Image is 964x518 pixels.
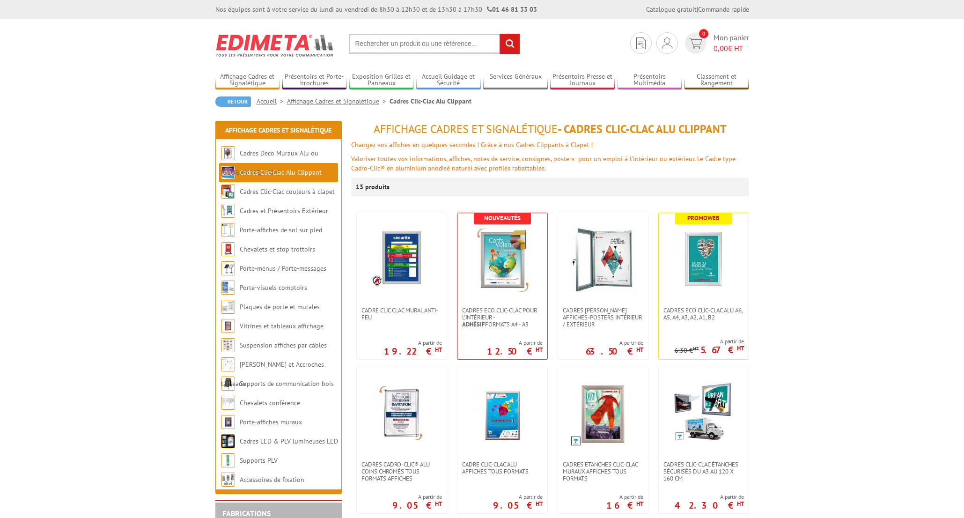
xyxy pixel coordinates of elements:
[240,264,326,273] a: Porte-menus / Porte-messages
[687,214,720,222] b: Promoweb
[215,73,280,88] a: Affichage Cadres et Signalétique
[586,348,643,354] p: 63.50 €
[675,347,699,354] p: 6.30 €
[536,500,543,508] sup: HT
[606,503,643,508] p: 16 €
[646,5,697,14] a: Catalogue gratuit
[221,434,235,448] img: Cadres LED & PLV lumineuses LED
[483,73,548,88] a: Services Généraux
[435,346,442,354] sup: HT
[563,307,643,328] span: Cadres [PERSON_NAME] affiches-posters intérieur / extérieur
[586,339,643,347] span: A partir de
[240,418,302,426] a: Porte-affiches muraux
[618,73,682,88] a: Présentoirs Multimédia
[221,473,235,487] img: Accessoires de fixation
[714,32,749,54] span: Mon panier
[699,29,708,38] span: 0
[240,207,328,215] a: Cadres et Présentoirs Extérieur
[570,381,636,447] img: Cadres Etanches Clic-Clac muraux affiches tous formats
[416,73,481,88] a: Accueil Guidage et Sécurité
[240,245,315,253] a: Chevalets et stop trottoirs
[215,28,335,63] img: Edimeta
[369,381,434,447] img: Cadres Cadro-Clic® Alu coins chromés tous formats affiches
[570,227,636,293] img: Cadres vitrines affiches-posters intérieur / extérieur
[700,347,744,353] p: 5.67 €
[240,322,324,330] a: Vitrines et tableaux affichage
[240,303,320,311] a: Plaques de porte et murales
[384,339,442,347] span: A partir de
[221,415,235,429] img: Porte-affiches muraux
[240,341,327,349] a: Suspension affiches par câbles
[675,493,744,501] span: A partir de
[240,168,322,177] a: Cadres Clic-Clac Alu Clippant
[349,34,520,54] input: Rechercher un produit ou une référence...
[737,500,744,508] sup: HT
[221,338,235,352] img: Suspension affiches par câbles
[646,5,749,14] div: |
[361,307,442,321] span: Cadre CLIC CLAC Mural ANTI-FEU
[221,453,235,467] img: Supports PLV
[500,34,520,54] input: rechercher
[351,123,749,135] h1: - Cadres Clic-Clac Alu Clippant
[221,300,235,314] img: Plaques de porte et murales
[675,338,744,345] span: A partir de
[671,227,736,293] img: Cadres Eco Clic-Clac alu A6, A5, A4, A3, A2, A1, B2
[659,461,749,482] a: Cadres Clic-Clac Étanches Sécurisés du A3 au 120 x 160 cm
[349,73,414,88] a: Exposition Grilles et Panneaux
[737,344,744,352] sup: HT
[215,96,251,107] a: Retour
[221,357,235,371] img: Cimaises et Accroches tableaux
[240,379,334,388] a: Supports de communication bois
[714,43,749,54] span: € HT
[221,185,235,199] img: Cadres Clic-Clac couleurs à clapet
[221,281,235,295] img: Porte-visuels comptoirs
[636,346,643,354] sup: HT
[536,346,543,354] sup: HT
[636,500,643,508] sup: HT
[215,5,537,14] div: Nos équipes sont à votre service du lundi au vendredi de 8h30 à 12h30 et de 13h30 à 17h30
[487,5,537,14] strong: 01 46 81 33 03
[225,126,331,134] a: Affichage Cadres et Signalétique
[356,178,391,196] p: 13 produits
[357,307,447,321] a: Cadre CLIC CLAC Mural ANTI-FEU
[462,320,485,328] strong: Adhésif
[662,37,672,49] img: devis rapide
[240,399,300,407] a: Chevalets conférence
[351,155,736,172] font: Valoriser toutes vos informations, affiches, notes de service, consignes, posters pour un emploi ...
[693,345,699,352] sup: HT
[714,44,728,53] span: 0,00
[659,307,749,321] a: Cadres Eco Clic-Clac alu A6, A5, A4, A3, A2, A1, B2
[487,348,543,354] p: 12.50 €
[689,38,702,49] img: devis rapide
[558,461,648,482] a: Cadres Etanches Clic-Clac muraux affiches tous formats
[683,32,749,54] a: devis rapide 0 Mon panier 0,00€ HT
[470,227,535,293] img: Cadres Eco Clic-Clac pour l'intérieur - <strong>Adhésif</strong> formats A4 - A3
[357,461,447,482] a: Cadres Cadro-Clic® Alu coins chromés tous formats affiches
[221,242,235,256] img: Chevalets et stop trottoirs
[351,141,593,149] font: Changez vos affiches en quelques secondes ! Grâce à nos Cadres Clippants à Clapet !
[390,96,471,106] li: Cadres Clic-Clac Alu Clippant
[384,348,442,354] p: 19.22 €
[221,319,235,333] img: Vitrines et tableaux affichage
[698,5,749,14] a: Commande rapide
[221,396,235,410] img: Chevalets conférence
[675,503,744,508] p: 42.30 €
[457,461,547,475] a: Cadre Clic-Clac Alu affiches tous formats
[462,461,543,475] span: Cadre Clic-Clac Alu affiches tous formats
[663,307,744,321] span: Cadres Eco Clic-Clac alu A6, A5, A4, A3, A2, A1, B2
[240,456,278,465] a: Supports PLV
[221,204,235,218] img: Cadres et Présentoirs Extérieur
[563,461,643,482] span: Cadres Etanches Clic-Clac muraux affiches tous formats
[221,261,235,275] img: Porte-menus / Porte-messages
[558,307,648,328] a: Cadres [PERSON_NAME] affiches-posters intérieur / extérieur
[287,97,390,105] a: Affichage Cadres et Signalétique
[493,493,543,501] span: A partir de
[484,214,521,222] b: Nouveautés
[550,73,615,88] a: Présentoirs Presse et Journaux
[684,73,749,88] a: Classement et Rangement
[606,493,643,501] span: A partir de
[462,307,543,328] span: Cadres Eco Clic-Clac pour l'intérieur - formats A4 - A3
[221,146,235,160] img: Cadres Deco Muraux Alu ou Bois
[257,97,287,105] a: Accueil
[361,461,442,482] span: Cadres Cadro-Clic® Alu coins chromés tous formats affiches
